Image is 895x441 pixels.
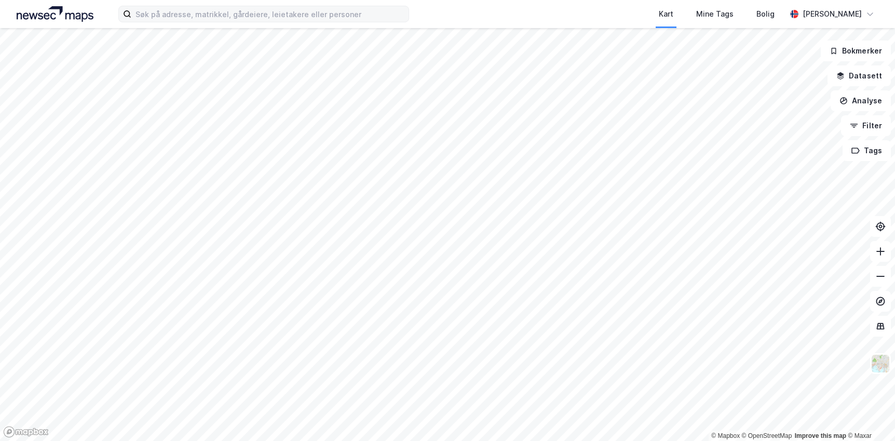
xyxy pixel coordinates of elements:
[17,6,93,22] img: logo.a4113a55bc3d86da70a041830d287a7e.svg
[696,8,734,20] div: Mine Tags
[711,432,740,439] a: Mapbox
[742,432,792,439] a: OpenStreetMap
[831,90,891,111] button: Analyse
[843,140,891,161] button: Tags
[756,8,775,20] div: Bolig
[795,432,846,439] a: Improve this map
[871,354,890,373] img: Z
[821,41,891,61] button: Bokmerker
[843,391,895,441] div: Kontrollprogram for chat
[841,115,891,136] button: Filter
[659,8,673,20] div: Kart
[3,426,49,438] a: Mapbox homepage
[131,6,409,22] input: Søk på adresse, matrikkel, gårdeiere, leietakere eller personer
[803,8,862,20] div: [PERSON_NAME]
[843,391,895,441] iframe: Chat Widget
[828,65,891,86] button: Datasett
